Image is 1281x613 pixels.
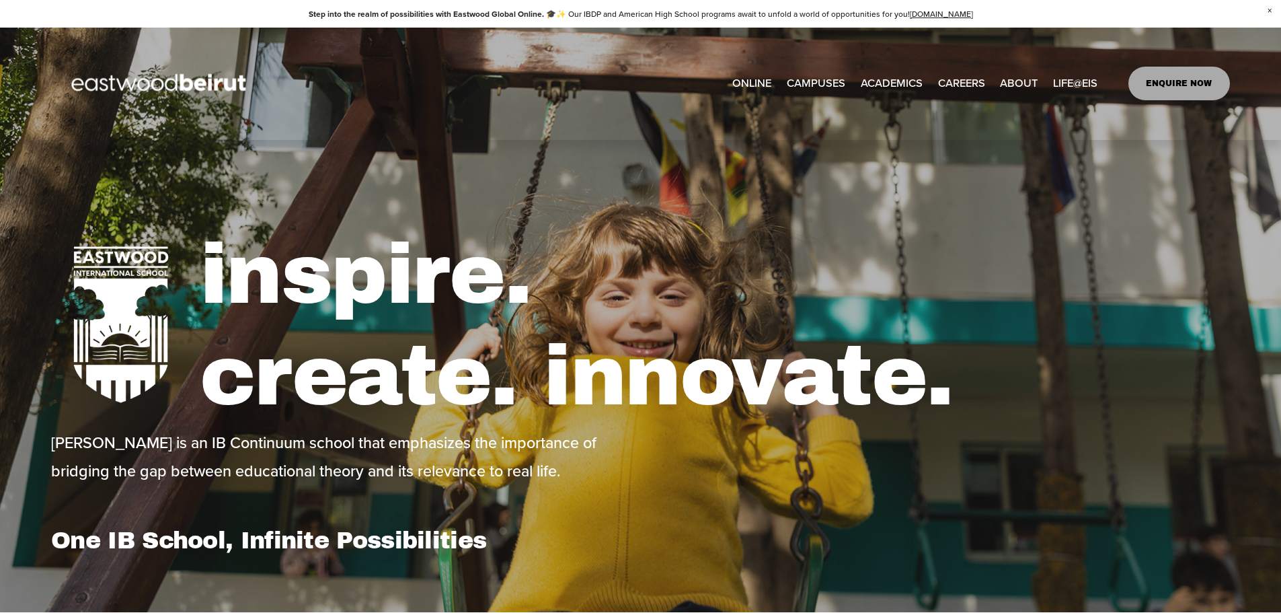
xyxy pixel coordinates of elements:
p: [PERSON_NAME] is an IB Continuum school that emphasizes the importance of bridging the gap betwee... [51,429,637,485]
span: ACADEMICS [861,73,923,94]
a: folder dropdown [1053,73,1097,95]
a: folder dropdown [787,73,845,95]
img: EastwoodIS Global Site [51,49,270,118]
a: CAREERS [938,73,985,95]
a: [DOMAIN_NAME] [910,8,973,20]
a: ONLINE [732,73,771,95]
a: ENQUIRE NOW [1128,67,1230,100]
a: folder dropdown [1000,73,1038,95]
h1: inspire. create. innovate. [200,224,1230,428]
h1: One IB School, Infinite Possibilities [51,526,637,554]
span: LIFE@EIS [1053,73,1097,94]
a: folder dropdown [861,73,923,95]
span: ABOUT [1000,73,1038,94]
span: CAMPUSES [787,73,845,94]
